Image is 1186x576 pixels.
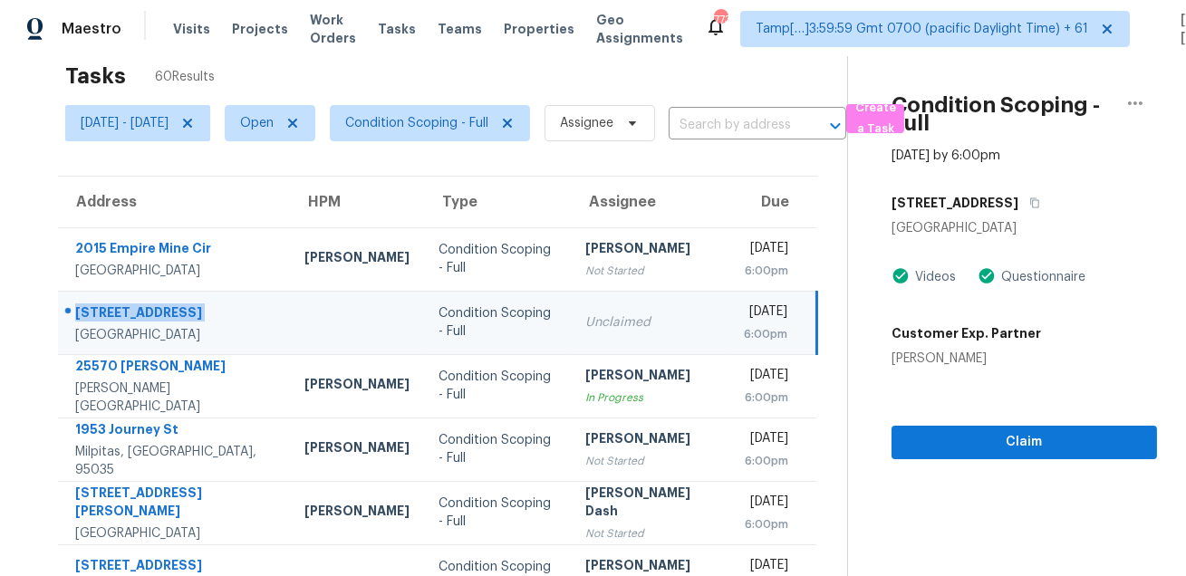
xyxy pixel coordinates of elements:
[744,302,787,325] div: [DATE]
[232,20,288,38] span: Projects
[910,268,956,286] div: Videos
[585,452,715,470] div: Not Started
[744,239,789,262] div: [DATE]
[75,379,275,416] div: [PERSON_NAME][GEOGRAPHIC_DATA]
[345,114,488,132] span: Condition Scoping - Full
[744,389,789,407] div: 6:00pm
[892,147,1000,165] div: [DATE] by 6:00pm
[585,262,715,280] div: Not Started
[155,68,215,86] span: 60 Results
[729,177,817,227] th: Due
[75,443,275,479] div: Milpitas, [GEOGRAPHIC_DATA], 95035
[744,515,789,533] div: 6:00pm
[75,484,275,524] div: [STREET_ADDRESS][PERSON_NAME]
[996,268,1085,286] div: Questionnaire
[714,11,727,29] div: 773
[585,524,715,542] div: Not Started
[892,266,910,285] img: Artifact Present Icon
[75,326,275,344] div: [GEOGRAPHIC_DATA]
[744,452,789,470] div: 6:00pm
[585,484,715,524] div: [PERSON_NAME] Dash
[892,426,1157,459] button: Claim
[892,324,1041,342] h5: Customer Exp. Partner
[62,20,121,38] span: Maestro
[75,524,275,542] div: [GEOGRAPHIC_DATA]
[744,325,787,343] div: 6:00pm
[756,20,1088,38] span: Tamp[…]3:59:59 Gmt 0700 (pacific Daylight Time) + 61
[744,429,789,452] div: [DATE]
[846,104,904,133] button: Create a Task
[75,303,275,326] div: [STREET_ADDRESS]
[855,98,895,139] span: Create a Task
[892,194,1018,212] h5: [STREET_ADDRESS]
[585,429,715,452] div: [PERSON_NAME]
[892,219,1157,237] div: [GEOGRAPHIC_DATA]
[823,113,848,139] button: Open
[439,368,556,404] div: Condition Scoping - Full
[892,96,1114,132] h2: Condition Scoping - Full
[378,23,416,35] span: Tasks
[439,241,556,277] div: Condition Scoping - Full
[75,239,275,262] div: 2015 Empire Mine Cir
[585,366,715,389] div: [PERSON_NAME]
[75,420,275,443] div: 1953 Journey St
[504,20,574,38] span: Properties
[596,11,683,47] span: Geo Assignments
[75,262,275,280] div: [GEOGRAPHIC_DATA]
[75,357,275,379] div: 25570 [PERSON_NAME]
[439,494,556,531] div: Condition Scoping - Full
[560,114,613,132] span: Assignee
[438,20,482,38] span: Teams
[304,502,410,524] div: [PERSON_NAME]
[744,262,789,280] div: 6:00pm
[1018,187,1043,219] button: Copy Address
[585,313,715,331] div: Unclaimed
[744,493,789,515] div: [DATE]
[290,177,424,227] th: HPM
[571,177,729,227] th: Assignee
[65,67,126,85] h2: Tasks
[744,366,789,389] div: [DATE]
[240,114,274,132] span: Open
[81,114,169,132] span: [DATE] - [DATE]
[304,438,410,461] div: [PERSON_NAME]
[669,111,795,139] input: Search by address
[585,389,715,407] div: In Progress
[439,431,556,467] div: Condition Scoping - Full
[892,350,1041,368] div: [PERSON_NAME]
[439,304,556,341] div: Condition Scoping - Full
[58,177,290,227] th: Address
[310,11,356,47] span: Work Orders
[173,20,210,38] span: Visits
[304,375,410,398] div: [PERSON_NAME]
[304,248,410,271] div: [PERSON_NAME]
[906,431,1143,454] span: Claim
[585,239,715,262] div: [PERSON_NAME]
[978,266,996,285] img: Artifact Present Icon
[424,177,571,227] th: Type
